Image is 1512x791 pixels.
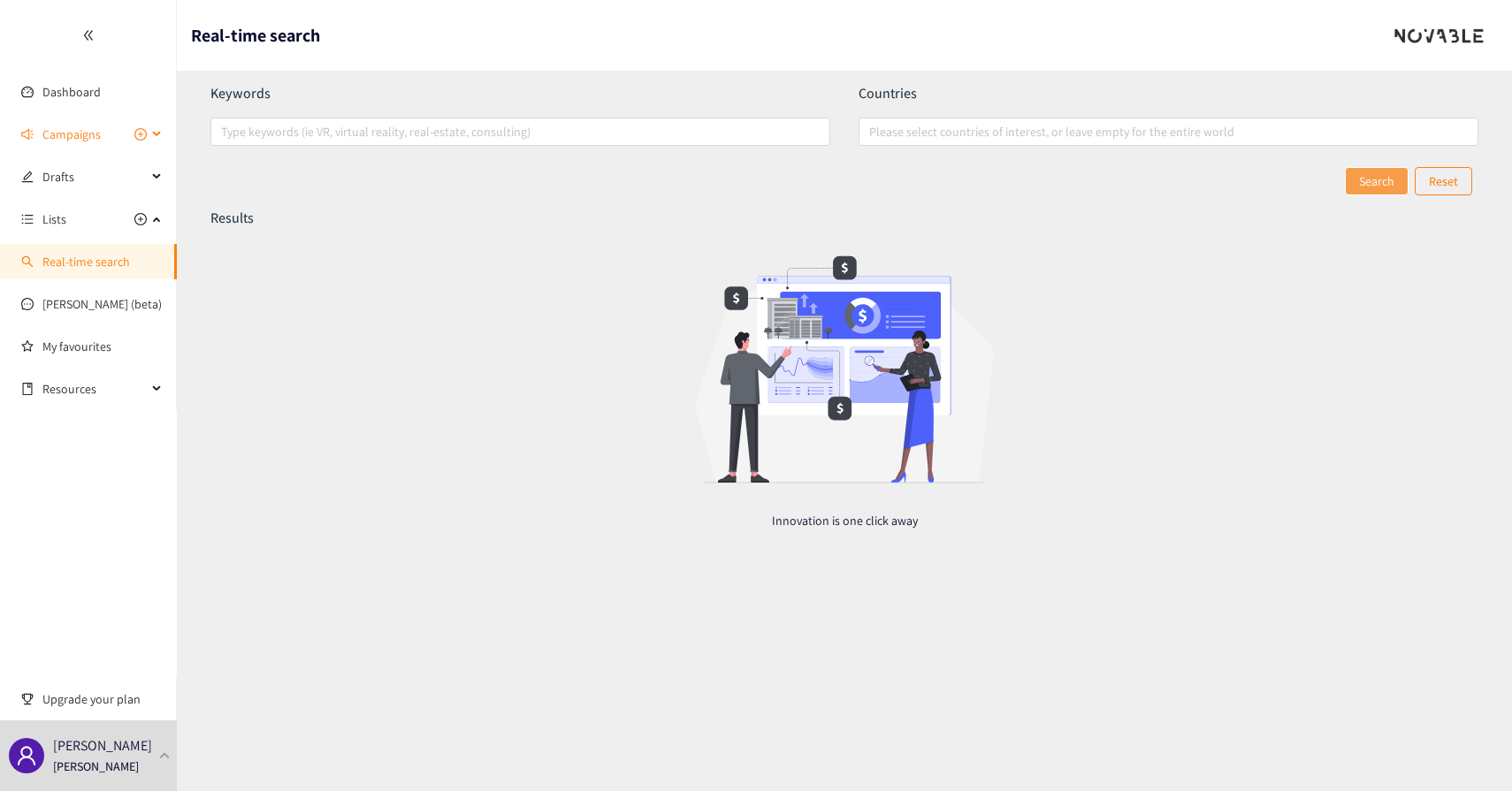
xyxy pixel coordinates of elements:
span: edit [21,171,34,183]
span: Innovation is one click away [210,511,1479,530]
a: [PERSON_NAME] (beta) [42,296,162,312]
input: Type keywords (ie VR, virtual reality, real-estate, consulting) [221,121,225,142]
iframe: Chat Widget [1216,600,1512,791]
span: book [21,383,34,395]
span: user [16,745,37,766]
p: Countries [859,84,1478,103]
span: Resources [42,371,147,407]
p: Keywords [210,84,830,103]
p: [PERSON_NAME] [53,757,139,776]
p: [PERSON_NAME] [53,734,152,757]
p: Results [210,209,254,228]
p: Reset [1429,171,1458,191]
span: unordered-list [21,213,34,225]
span: double-left [82,29,95,42]
span: sound [21,128,34,141]
a: Dashboard [42,84,101,100]
span: Drafts [42,159,147,194]
span: Campaigns [42,117,101,152]
a: Real-time search [42,254,130,270]
button: Search [1345,167,1409,195]
span: trophy [21,693,34,705]
button: Reset [1415,167,1472,195]
a: My favourites [42,329,163,364]
span: plus-circle [134,213,147,225]
span: plus-circle [134,128,147,141]
span: Upgrade your plan [42,681,163,717]
div: Widget de chat [1216,600,1512,791]
span: Lists [42,202,66,237]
